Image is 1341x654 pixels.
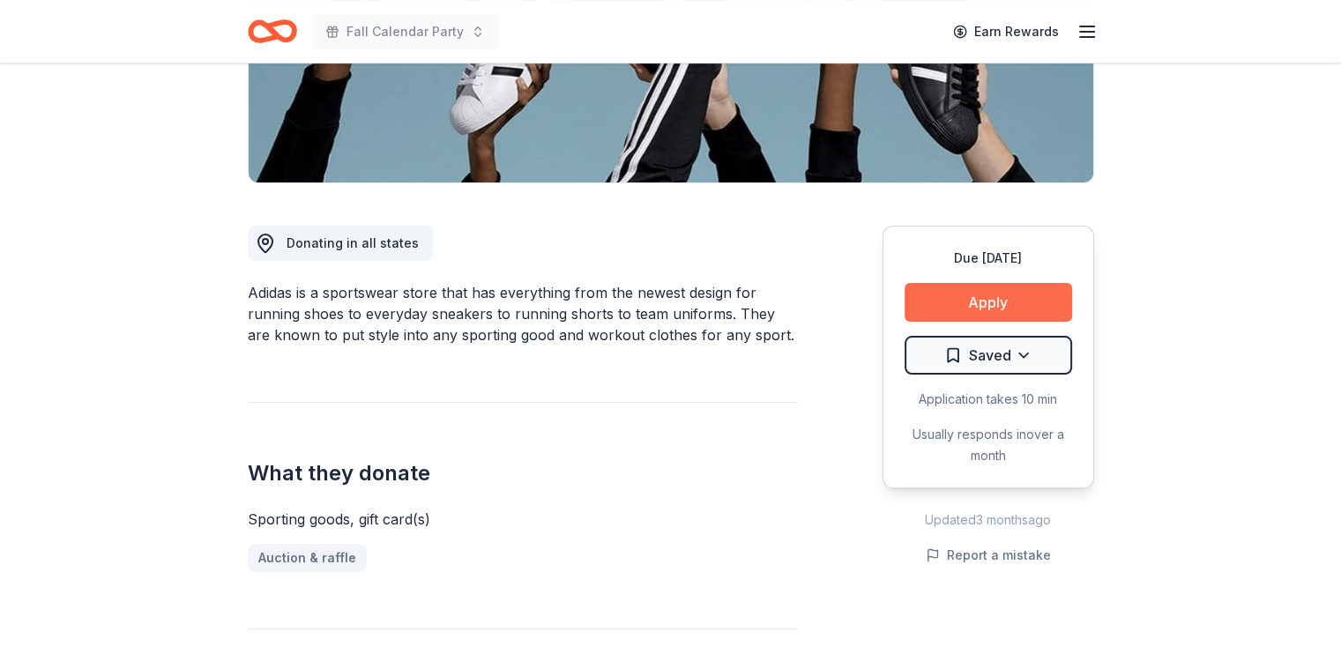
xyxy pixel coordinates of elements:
a: Earn Rewards [942,16,1069,48]
div: Sporting goods, gift card(s) [248,509,798,530]
div: Updated 3 months ago [883,509,1094,531]
button: Apply [905,283,1072,322]
button: Report a mistake [926,545,1051,566]
a: Auction & raffle [248,544,367,572]
div: Adidas is a sportswear store that has everything from the newest design for running shoes to ever... [248,282,798,346]
button: Saved [905,336,1072,375]
a: Home [248,11,297,52]
span: Donating in all states [287,235,419,250]
span: Fall Calendar Party [346,21,464,42]
div: Due [DATE] [905,248,1072,269]
div: Application takes 10 min [905,389,1072,410]
button: Fall Calendar Party [311,14,499,49]
div: Usually responds in over a month [905,424,1072,466]
span: Saved [969,344,1011,367]
h2: What they donate [248,459,798,487]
